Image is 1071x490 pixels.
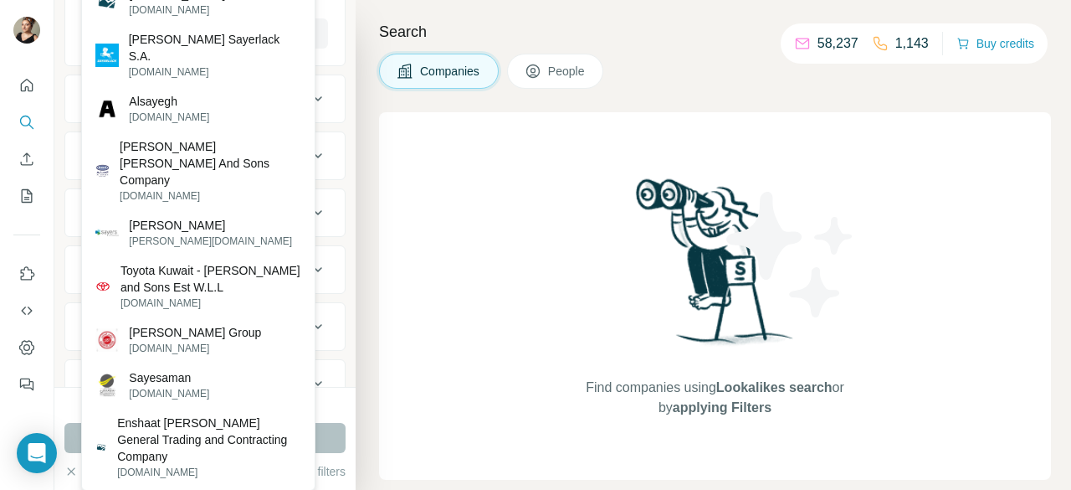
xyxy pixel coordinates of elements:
div: Open Intercom Messenger [17,433,57,473]
p: [DOMAIN_NAME] [129,3,289,18]
img: Renner Sayerlack S.A. [95,44,118,66]
button: Clear [64,463,112,480]
p: [DOMAIN_NAME] [120,188,301,204]
button: Employees (size) [65,250,345,290]
button: Annual revenue ($) [65,193,345,233]
p: Alsayegh [129,93,209,110]
img: Enshaat Al-sayer General Trading and Contracting Company [95,441,107,453]
p: Enshaat [PERSON_NAME] General Trading and Contracting Company [117,415,300,465]
p: [DOMAIN_NAME] [129,341,261,356]
p: 58,237 [817,34,858,54]
img: Toyota Kuwait - Mohamed Naser Alsayer and Sons Est W.L.L [95,279,110,294]
button: Enrich CSV [13,144,40,174]
span: applying Filters [673,400,771,415]
img: Sayesaman [95,374,119,397]
span: Lookalikes search [716,380,833,395]
p: [DOMAIN_NAME] [117,465,300,480]
p: Toyota Kuwait - [PERSON_NAME] and Sons Est W.L.L [120,262,301,296]
p: [DOMAIN_NAME] [129,64,301,80]
p: [DOMAIN_NAME] [129,110,209,125]
button: My lists [13,181,40,211]
p: 1,143 [895,34,929,54]
button: HQ location [65,136,345,176]
button: Quick start [13,70,40,101]
img: Surfe Illustration - Woman searching with binoculars [628,174,802,361]
p: [PERSON_NAME] [129,217,292,234]
button: Technologies [65,307,345,347]
p: Sayesaman [129,369,209,386]
button: Feedback [13,369,40,400]
img: Naser Al Sayer Group [95,328,119,352]
img: Alsayegh [95,97,119,121]
button: Industry [65,79,345,119]
p: [DOMAIN_NAME] [129,386,209,401]
button: Use Surfe on LinkedIn [13,259,40,289]
span: Find companies using or by [581,378,848,418]
span: Companies [420,63,481,80]
p: [PERSON_NAME] [PERSON_NAME] And Sons Company [120,138,301,188]
p: [PERSON_NAME] Group [129,324,261,341]
img: Abdullah Ibrahim Al Sayegh And Sons Company [95,164,110,178]
p: [DOMAIN_NAME] [120,296,301,311]
button: Use Surfe API [13,296,40,326]
button: Keywords [65,364,345,404]
button: Dashboard [13,333,40,363]
h4: Search [379,20,1051,44]
span: People [548,63,587,80]
img: Sayers [95,221,119,245]
button: Search [13,107,40,137]
img: Avatar [13,17,40,44]
img: Surfe Illustration - Stars [715,179,866,330]
p: [PERSON_NAME][DOMAIN_NAME] [129,234,292,249]
button: Buy credits [956,32,1034,55]
p: [PERSON_NAME] Sayerlack S.A. [129,31,301,64]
